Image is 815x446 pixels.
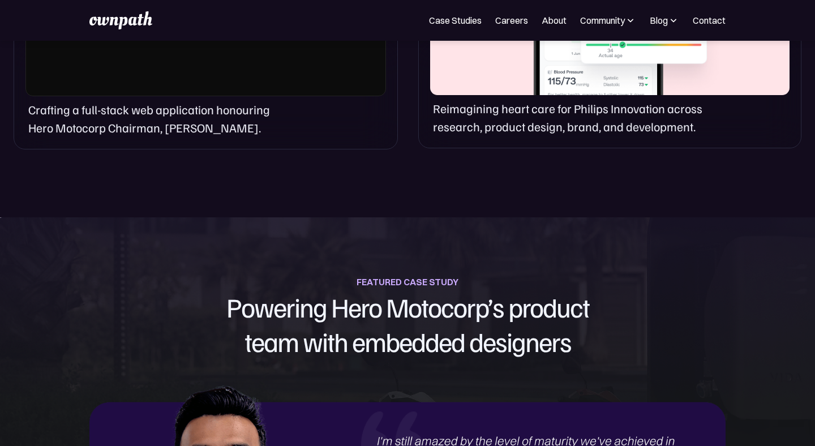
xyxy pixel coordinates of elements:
[693,14,726,27] a: Contact
[28,101,286,138] p: Crafting a full-stack web application honouring Hero Motocorp Chairman, [PERSON_NAME].
[650,14,679,27] div: Blog
[357,274,458,290] div: FEATURED CASE STUDY
[495,14,528,27] a: Careers
[580,14,625,27] div: Community
[429,14,482,27] a: Case Studies
[81,290,733,359] h1: Powering Hero Motocorp’s product team with embedded designers
[650,14,668,27] div: Blog
[542,14,567,27] a: About
[433,100,711,136] p: Reimagining heart care for Philips Innovation across research, product design, brand, and develop...
[580,14,636,27] div: Community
